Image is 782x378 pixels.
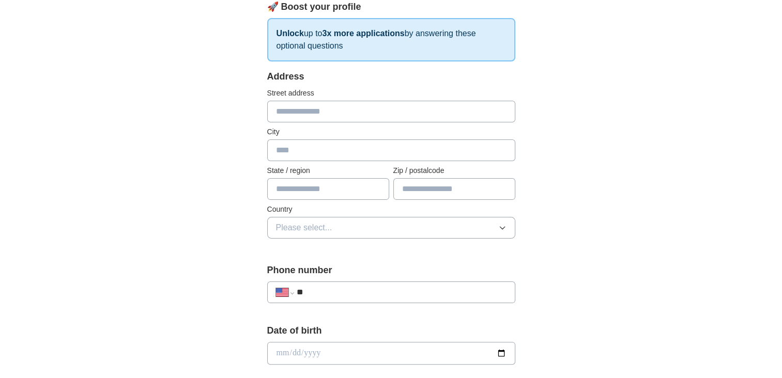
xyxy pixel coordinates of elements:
strong: Unlock [277,29,304,38]
label: Zip / postalcode [393,165,515,176]
label: Street address [267,88,515,99]
label: State / region [267,165,389,176]
span: Please select... [276,222,332,234]
p: up to by answering these optional questions [267,18,515,61]
label: Phone number [267,263,515,277]
div: Address [267,70,515,84]
label: Date of birth [267,324,515,338]
strong: 3x more applications [322,29,404,38]
label: City [267,127,515,137]
button: Please select... [267,217,515,239]
label: Country [267,204,515,215]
